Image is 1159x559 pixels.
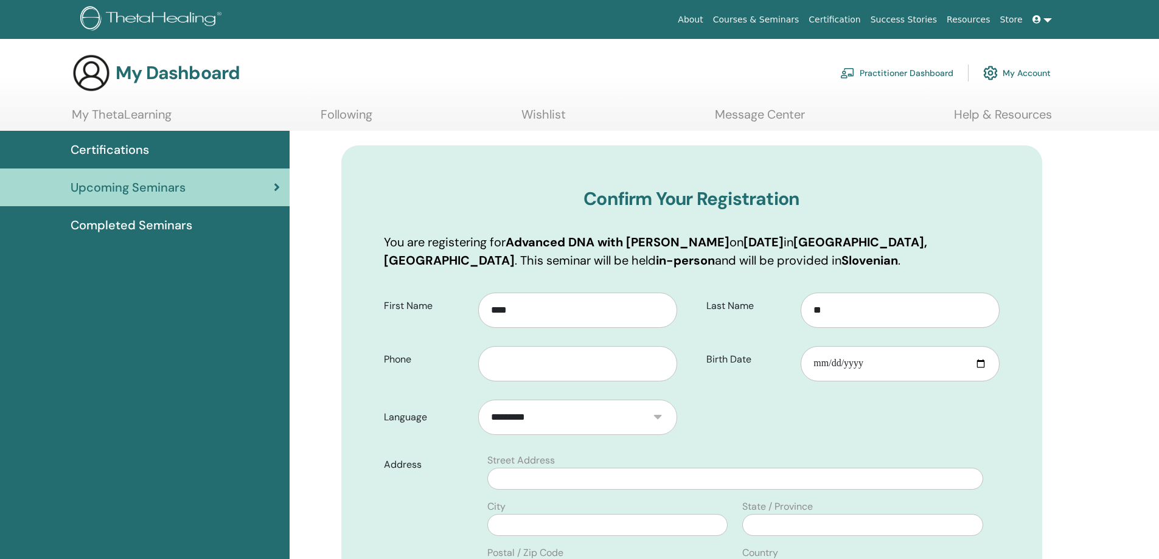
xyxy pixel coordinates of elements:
img: chalkboard-teacher.svg [840,68,855,78]
a: My Account [983,60,1051,86]
a: Courses & Seminars [708,9,804,31]
a: My ThetaLearning [72,107,172,131]
label: Address [375,453,481,476]
img: cog.svg [983,63,998,83]
a: Success Stories [866,9,942,31]
a: Message Center [715,107,805,131]
label: Birth Date [697,348,801,371]
b: in-person [656,252,715,268]
img: logo.png [80,6,226,33]
img: generic-user-icon.jpg [72,54,111,92]
span: Completed Seminars [71,216,192,234]
span: Certifications [71,141,149,159]
b: [DATE] [743,234,784,250]
span: Upcoming Seminars [71,178,186,196]
label: Street Address [487,453,555,468]
a: Practitioner Dashboard [840,60,953,86]
label: Phone [375,348,479,371]
a: About [673,9,708,31]
label: Language [375,406,479,429]
h3: My Dashboard [116,62,240,84]
a: Wishlist [521,107,566,131]
b: Advanced DNA with [PERSON_NAME] [506,234,729,250]
b: Slovenian [841,252,898,268]
a: Certification [804,9,865,31]
label: First Name [375,294,479,318]
h3: Confirm Your Registration [384,188,1000,210]
label: Last Name [697,294,801,318]
a: Resources [942,9,995,31]
a: Help & Resources [954,107,1052,131]
a: Following [321,107,372,131]
a: Store [995,9,1028,31]
label: State / Province [742,499,813,514]
p: You are registering for on in . This seminar will be held and will be provided in . [384,233,1000,269]
label: City [487,499,506,514]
